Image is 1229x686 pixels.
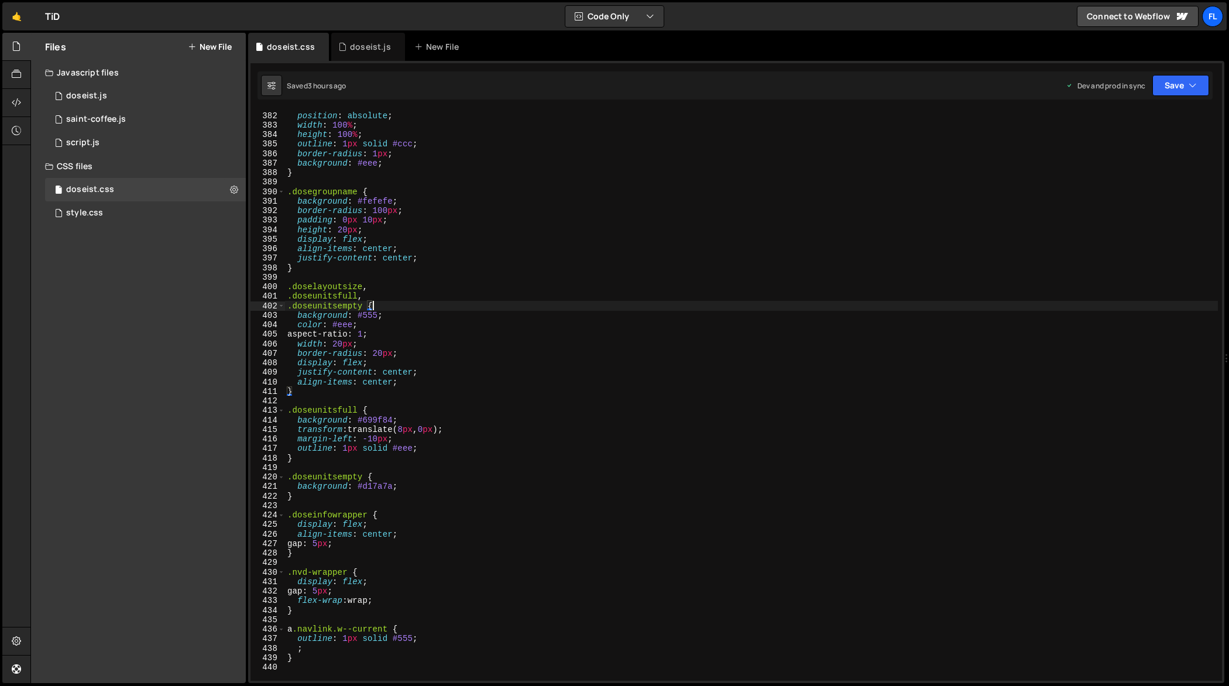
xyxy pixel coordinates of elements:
div: 401 [250,291,285,301]
div: 439 [250,653,285,663]
div: 411 [250,387,285,396]
div: 430 [250,568,285,577]
div: TiD [45,9,60,23]
div: 426 [250,530,285,539]
div: 415 [250,425,285,434]
div: saint-coffee.js [66,114,126,125]
div: Javascript files [31,61,246,84]
div: 431 [250,577,285,586]
div: New File [414,41,464,53]
div: 419 [250,463,285,472]
div: 397 [250,253,285,263]
div: 422 [250,492,285,501]
div: 403 [250,311,285,320]
div: 420 [250,472,285,482]
div: 435 [250,615,285,625]
div: 392 [250,206,285,215]
div: 424 [250,510,285,520]
button: Save [1152,75,1209,96]
div: 4604/24567.js [45,131,246,155]
div: 437 [250,634,285,643]
div: style.css [66,208,103,218]
div: 433 [250,596,285,605]
div: 387 [250,159,285,168]
div: 385 [250,139,285,149]
div: 396 [250,244,285,253]
div: 408 [250,358,285,368]
div: 400 [250,282,285,291]
button: Code Only [565,6,664,27]
div: 438 [250,644,285,653]
div: 4604/37981.js [45,84,246,108]
div: 432 [250,586,285,596]
div: 425 [250,520,285,529]
div: 398 [250,263,285,273]
div: 406 [250,339,285,349]
div: 417 [250,444,285,453]
div: 436 [250,625,285,634]
div: 382 [250,111,285,121]
div: 393 [250,215,285,225]
div: 418 [250,454,285,463]
div: 414 [250,416,285,425]
div: 386 [250,149,285,159]
div: 413 [250,406,285,415]
a: Connect to Webflow [1077,6,1199,27]
div: 395 [250,235,285,244]
div: 427 [250,539,285,548]
div: 383 [250,121,285,130]
div: 407 [250,349,285,358]
div: doseist.js [350,41,391,53]
div: 416 [250,434,285,444]
div: doseist.js [66,91,107,101]
div: 428 [250,548,285,558]
div: 399 [250,273,285,282]
div: 4604/42100.css [45,178,246,201]
div: 409 [250,368,285,377]
div: 412 [250,396,285,406]
div: Saved [287,81,346,91]
div: 440 [250,663,285,672]
div: 391 [250,197,285,206]
div: 410 [250,378,285,387]
div: 390 [250,187,285,197]
div: 3 hours ago [308,81,346,91]
div: doseist.css [267,41,315,53]
a: 🤙 [2,2,31,30]
div: script.js [66,138,99,148]
h2: Files [45,40,66,53]
div: 384 [250,130,285,139]
div: 421 [250,482,285,491]
div: 404 [250,320,285,330]
div: 429 [250,558,285,567]
div: 389 [250,177,285,187]
a: Fl [1202,6,1223,27]
div: 434 [250,606,285,615]
div: 4604/27020.js [45,108,246,131]
div: CSS files [31,155,246,178]
div: doseist.css [66,184,114,195]
button: New File [188,42,232,52]
div: 388 [250,168,285,177]
div: Dev and prod in sync [1066,81,1145,91]
div: 423 [250,501,285,510]
div: 405 [250,330,285,339]
div: 394 [250,225,285,235]
div: 4604/25434.css [45,201,246,225]
div: 402 [250,301,285,311]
